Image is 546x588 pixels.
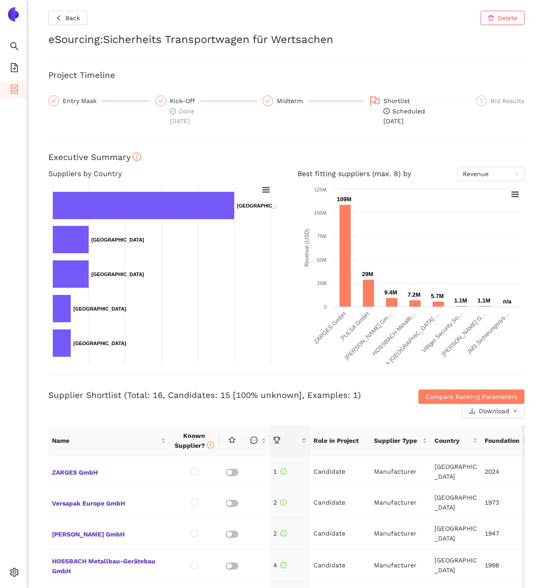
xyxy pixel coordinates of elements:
[91,272,144,277] text: [GEOGRAPHIC_DATA]
[273,530,287,537] span: 2
[48,151,525,163] h3: Executive Summary
[52,497,166,508] span: Versapak Europe GmbH
[431,549,481,582] td: [GEOGRAPHIC_DATA]
[10,82,19,99] span: container
[480,98,483,104] span: 5
[170,108,194,125] span: Done [DATE]
[454,297,467,304] text: 1.1M
[383,95,415,106] div: Shortlist
[48,389,366,401] h3: Supplier Shortlist (Total: 16, Candidates: 15 [100% unknown], Examples: 1)
[383,108,390,114] span: clock-circle
[465,311,511,356] text: JMS Sicherungssys…
[158,98,163,104] span: check
[431,487,481,518] td: [GEOGRAPHIC_DATA]
[434,436,471,445] span: Country
[485,436,521,445] span: Foundation
[462,404,525,418] button: downloadDownloaddown
[133,152,141,161] span: info-circle
[481,518,531,549] td: 1947
[310,549,370,582] td: Candidate
[273,499,287,506] span: 2
[207,441,214,449] span: info-circle
[51,98,56,104] span: check
[237,203,290,208] text: [GEOGRAPHIC_DATA]
[314,187,327,192] text: 125M
[469,408,475,415] span: download
[48,167,276,181] h4: Suppliers by Country
[273,562,287,569] span: 4
[48,95,150,106] div: Entry Mask
[73,306,126,311] text: [GEOGRAPHIC_DATA]
[317,233,326,239] text: 75M
[91,237,144,242] text: [GEOGRAPHIC_DATA]
[323,304,326,310] text: 0
[421,311,464,354] text: Villiger Security So…
[273,468,287,475] span: 1
[370,425,431,456] th: this column's title is Supplier Type,this column is sortable
[52,466,166,477] span: ZARGES GmbH
[481,456,531,487] td: 2024
[384,289,397,296] text: 9.4M
[431,456,481,487] td: [GEOGRAPHIC_DATA]
[340,311,370,342] text: PULSA GmbH
[228,437,236,444] span: star
[250,437,258,444] span: message
[431,293,444,299] text: 5.7M
[175,432,214,449] span: Known Supplier?
[370,95,380,106] span: flag
[310,518,370,549] td: Candidate
[370,549,431,582] td: Manufacturer
[73,341,126,346] text: [GEOGRAPHIC_DATA]
[481,425,531,456] th: this column's title is Foundation,this column is sortable
[52,527,166,539] span: [PERSON_NAME] GmbH
[56,15,62,22] span: left
[513,409,517,414] span: down
[490,97,525,104] span: Bid Results
[10,565,19,583] span: setting
[481,549,531,582] td: 1998
[343,311,394,361] text: [PERSON_NAME] Gm…
[477,297,490,304] text: 1.1M
[63,95,102,106] div: Entry Mask
[277,95,308,106] div: Midterm
[280,499,287,506] span: info-circle
[369,95,471,126] div: Shortlistclock-circleScheduled[DATE]
[65,13,80,23] span: Back
[297,167,525,181] h4: Best fitting suppliers (max. 8) by
[10,60,19,78] span: file-add
[481,487,531,518] td: 1973
[170,108,176,114] span: check-circle
[503,298,512,305] text: n/a
[337,196,352,203] text: 109M
[303,229,310,267] text: Revenue (USD)
[52,436,159,445] span: Name
[463,167,519,181] span: Revenue
[245,425,270,456] th: this column is sortable
[48,11,87,25] button: leftBack
[481,11,525,25] button: deleteDelete
[170,95,200,106] div: Kick-Off
[48,32,525,48] h2: eSourcing : Sicherheits Transportwagen für Wertsachen
[371,311,417,357] text: HOSSBACH Metallb…
[498,13,517,23] span: Delete
[48,425,169,456] th: this column's title is Name,this column is sortable
[479,406,509,416] span: Download
[280,530,287,536] span: info-circle
[408,291,421,298] text: 7.2M
[370,518,431,549] td: Manufacturer
[52,554,166,576] span: HOSSBACH Metallbau-Gerätebau GmbH
[312,311,347,346] text: ZARGES GmbH
[418,389,525,404] button: Compare Ranking Parameters
[310,456,370,487] td: Candidate
[370,456,431,487] td: Manufacturer
[440,311,487,358] text: [PERSON_NAME] G…
[317,257,326,263] text: 50M
[310,425,370,456] th: Role in Project
[265,98,271,104] span: check
[6,7,21,22] img: Logo
[314,210,327,216] text: 100M
[280,468,287,475] span: info-circle
[280,562,287,568] span: info-circle
[426,392,517,402] span: Compare Ranking Parameters
[383,108,425,125] span: Scheduled [DATE]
